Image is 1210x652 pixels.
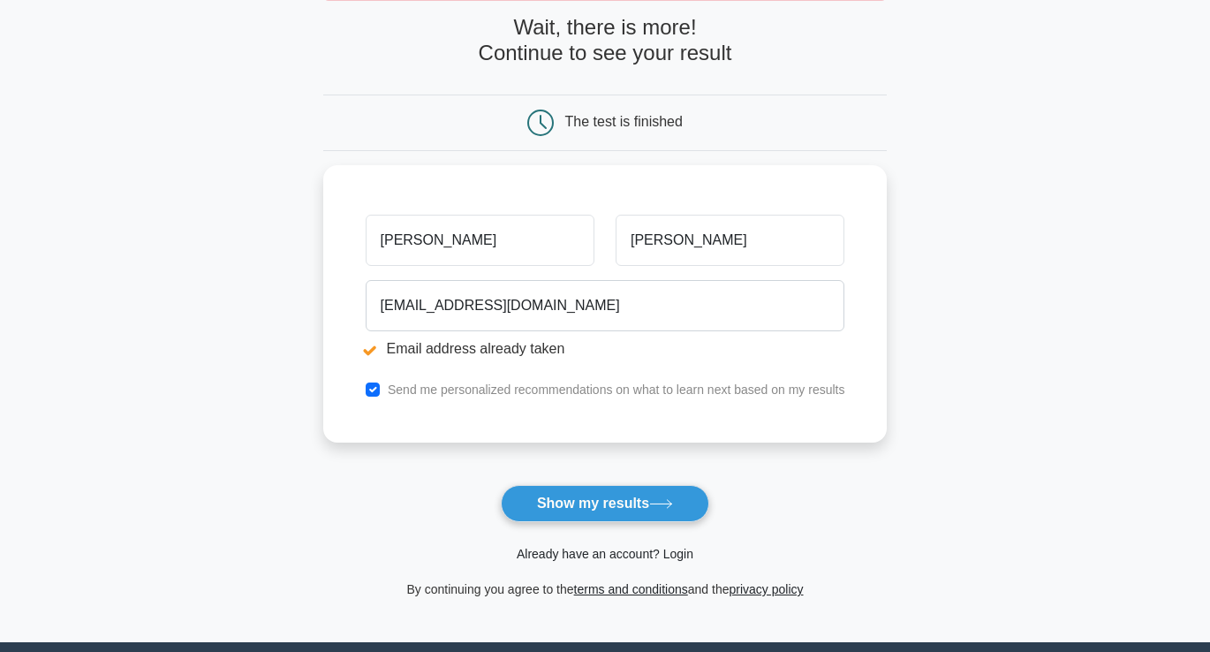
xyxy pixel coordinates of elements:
[517,547,693,561] a: Already have an account? Login
[366,215,594,266] input: First name
[501,485,709,522] button: Show my results
[323,15,888,66] h4: Wait, there is more! Continue to see your result
[313,579,898,600] div: By continuing you agree to the and the
[366,338,845,360] li: Email address already taken
[366,280,845,331] input: Email
[565,114,683,129] div: The test is finished
[574,582,688,596] a: terms and conditions
[388,383,845,397] label: Send me personalized recommendations on what to learn next based on my results
[730,582,804,596] a: privacy policy
[616,215,844,266] input: Last name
